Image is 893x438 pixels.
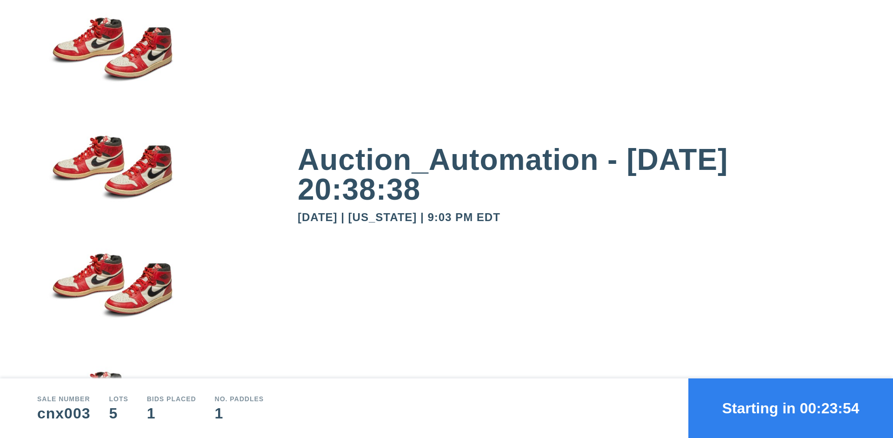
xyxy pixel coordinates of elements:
div: Sale number [37,396,90,402]
img: small [37,119,186,237]
div: cnx003 [37,406,90,421]
div: No. Paddles [215,396,264,402]
div: Lots [109,396,128,402]
div: [DATE] | [US_STATE] | 9:03 PM EDT [298,212,856,223]
div: Bids Placed [147,396,196,402]
img: small [37,1,186,119]
div: Auction_Automation - [DATE] 20:38:38 [298,145,856,204]
img: small [37,237,186,355]
button: Starting in 00:23:54 [688,378,893,438]
div: 5 [109,406,128,421]
div: 1 [215,406,264,421]
div: 1 [147,406,196,421]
